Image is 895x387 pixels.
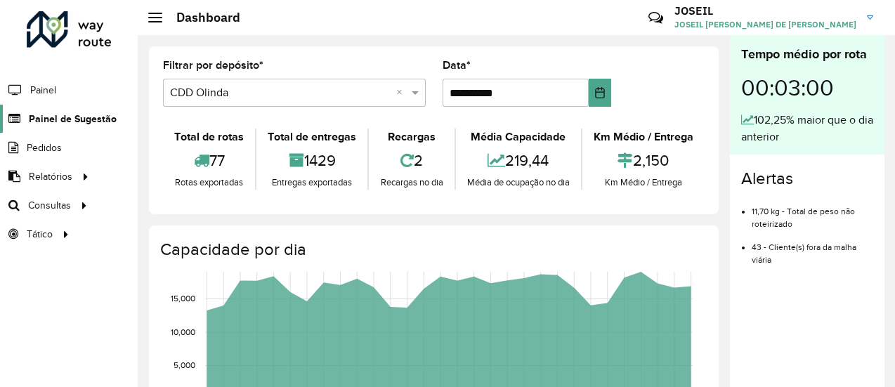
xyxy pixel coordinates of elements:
div: 00:03:00 [741,64,873,112]
div: Tempo médio por rota [741,45,873,64]
text: 10,000 [171,327,195,336]
text: 15,000 [171,294,195,303]
text: 5,000 [174,361,195,370]
span: JOSEIL [PERSON_NAME] DE [PERSON_NAME] [674,18,856,31]
h3: JOSEIL [674,4,856,18]
div: Total de rotas [166,129,251,145]
span: Relatórios [29,169,72,184]
li: 11,70 kg - Total de peso não roteirizado [752,195,873,230]
div: 102,25% maior que o dia anterior [741,112,873,145]
div: Rotas exportadas [166,176,251,190]
div: 1429 [260,145,364,176]
div: Recargas [372,129,450,145]
div: Entregas exportadas [260,176,364,190]
div: Total de entregas [260,129,364,145]
div: 2,150 [586,145,701,176]
div: 77 [166,145,251,176]
span: Consultas [28,198,71,213]
h2: Dashboard [162,10,240,25]
a: Contato Rápido [641,3,671,33]
h4: Capacidade por dia [160,240,705,260]
span: Clear all [396,84,408,101]
h4: Alertas [741,169,873,189]
div: Média Capacidade [459,129,577,145]
div: Média de ocupação no dia [459,176,577,190]
div: Km Médio / Entrega [586,176,701,190]
span: Painel de Sugestão [29,112,117,126]
span: Tático [27,227,53,242]
div: Km Médio / Entrega [586,129,701,145]
li: 43 - Cliente(s) fora da malha viária [752,230,873,266]
label: Filtrar por depósito [163,57,263,74]
span: Pedidos [27,140,62,155]
div: 2 [372,145,450,176]
label: Data [443,57,471,74]
button: Choose Date [589,79,611,107]
div: 219,44 [459,145,577,176]
span: Painel [30,83,56,98]
div: Recargas no dia [372,176,450,190]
